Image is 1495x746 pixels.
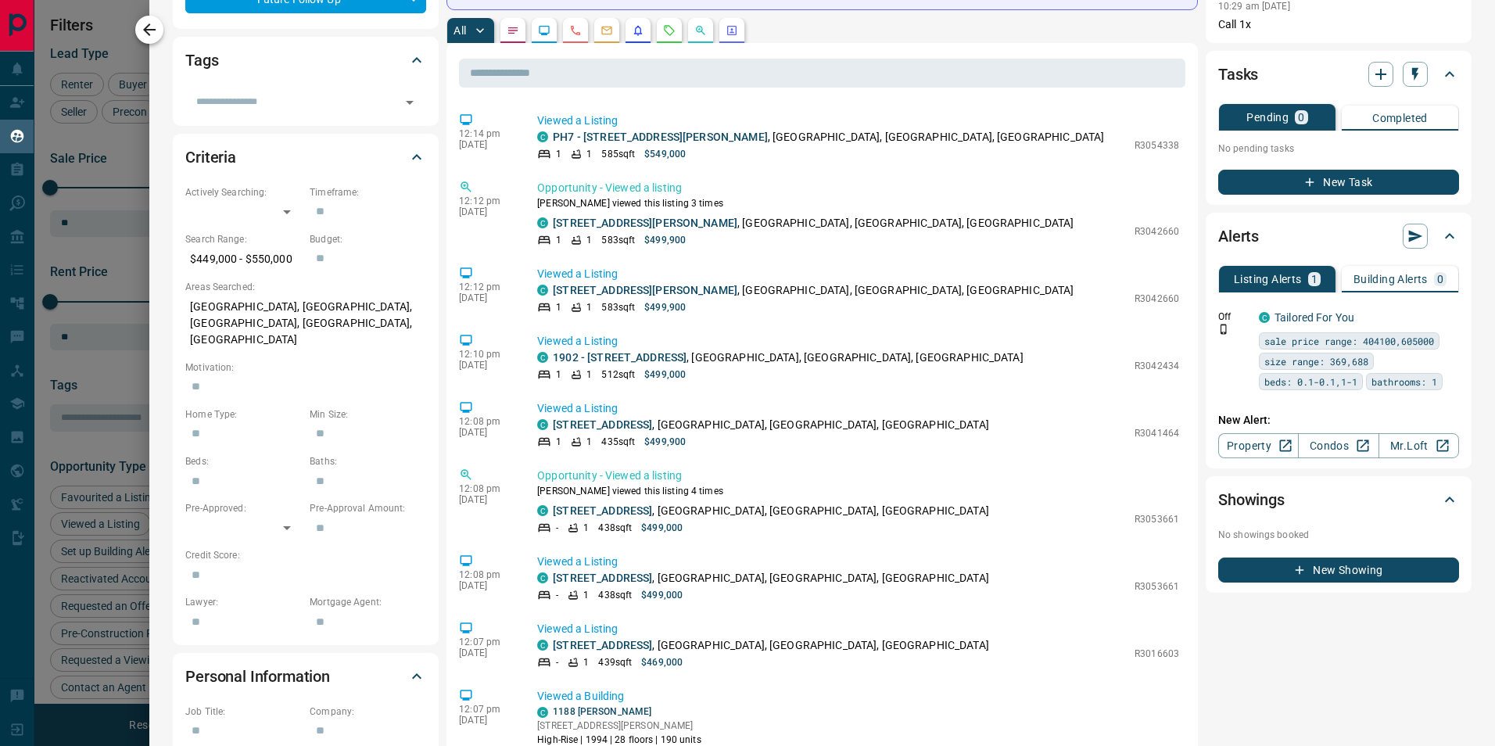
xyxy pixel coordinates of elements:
p: Viewed a Listing [537,400,1179,417]
p: $499,000 [641,588,683,602]
p: [DATE] [459,715,514,726]
p: 12:07 pm [459,704,514,715]
p: , [GEOGRAPHIC_DATA], [GEOGRAPHIC_DATA], [GEOGRAPHIC_DATA] [553,350,1024,366]
svg: Opportunities [694,24,707,37]
p: , [GEOGRAPHIC_DATA], [GEOGRAPHIC_DATA], [GEOGRAPHIC_DATA] [553,570,989,586]
p: $549,000 [644,147,686,161]
p: [DATE] [459,647,514,658]
p: [DATE] [459,580,514,591]
p: Viewed a Building [537,688,1179,705]
p: Actively Searching: [185,185,302,199]
p: 1 [586,300,592,314]
p: R3053661 [1135,579,1179,594]
h2: Personal Information [185,664,330,689]
h2: Showings [1218,487,1285,512]
p: Min Size: [310,407,426,421]
span: bathrooms: 1 [1371,374,1437,389]
p: 12:08 pm [459,569,514,580]
p: No pending tasks [1218,137,1459,160]
p: [DATE] [459,360,514,371]
a: 1902 - [STREET_ADDRESS] [553,351,687,364]
p: R3042660 [1135,224,1179,239]
div: condos.ca [537,131,548,142]
a: [STREET_ADDRESS][PERSON_NAME] [553,284,737,296]
a: [STREET_ADDRESS][PERSON_NAME] [553,217,737,229]
p: Search Range: [185,232,302,246]
p: [DATE] [459,206,514,217]
p: , [GEOGRAPHIC_DATA], [GEOGRAPHIC_DATA], [GEOGRAPHIC_DATA] [553,503,989,519]
svg: Agent Actions [726,24,738,37]
p: Off [1218,310,1249,324]
p: 12:08 pm [459,483,514,494]
p: Timeframe: [310,185,426,199]
p: 1 [556,233,561,247]
button: New Showing [1218,558,1459,583]
p: Job Title: [185,705,302,719]
div: Tasks [1218,56,1459,93]
span: beds: 0.1-0.1,1-1 [1264,374,1357,389]
p: 1 [586,435,592,449]
p: 12:08 pm [459,416,514,427]
p: - [556,655,558,669]
div: Showings [1218,481,1459,518]
p: Viewed a Listing [537,333,1179,350]
p: Opportunity - Viewed a listing [537,468,1179,484]
p: 1 [556,300,561,314]
p: Completed [1372,113,1428,124]
a: [STREET_ADDRESS] [553,572,652,584]
svg: Notes [507,24,519,37]
p: 585 sqft [601,147,635,161]
p: Lawyer: [185,595,302,609]
span: sale price range: 404100,605000 [1264,333,1434,349]
p: 1 [586,233,592,247]
svg: Push Notification Only [1218,324,1229,335]
p: Pre-Approved: [185,501,302,515]
p: R3054338 [1135,138,1179,152]
p: R3041464 [1135,426,1179,440]
div: condos.ca [1259,312,1270,323]
a: 1188 [PERSON_NAME] [553,706,651,717]
p: 439 sqft [598,655,632,669]
p: Viewed a Listing [537,266,1179,282]
p: 435 sqft [601,435,635,449]
button: Open [399,91,421,113]
p: Mortgage Agent: [310,595,426,609]
p: 583 sqft [601,300,635,314]
div: Personal Information [185,658,426,695]
p: Home Type: [185,407,302,421]
p: R3042434 [1135,359,1179,373]
p: 0 [1298,112,1304,123]
p: 438 sqft [598,588,632,602]
a: Property [1218,433,1299,458]
p: 1 [586,368,592,382]
button: New Task [1218,170,1459,195]
div: condos.ca [537,640,548,651]
p: , [GEOGRAPHIC_DATA], [GEOGRAPHIC_DATA], [GEOGRAPHIC_DATA] [553,417,989,433]
div: condos.ca [537,707,548,718]
p: , [GEOGRAPHIC_DATA], [GEOGRAPHIC_DATA], [GEOGRAPHIC_DATA] [553,282,1074,299]
p: 1 [583,521,589,535]
p: $449,000 - $550,000 [185,246,302,272]
p: Budget: [310,232,426,246]
svg: Requests [663,24,676,37]
p: $499,000 [641,521,683,535]
p: 12:10 pm [459,349,514,360]
a: [STREET_ADDRESS] [553,504,652,517]
svg: Listing Alerts [632,24,644,37]
p: Pending [1246,112,1289,123]
h2: Tags [185,48,218,73]
p: Viewed a Listing [537,113,1179,129]
p: R3016603 [1135,647,1179,661]
span: size range: 369,688 [1264,353,1368,369]
p: New Alert: [1218,412,1459,429]
h2: Alerts [1218,224,1259,249]
p: Building Alerts [1353,274,1428,285]
p: 1 [1311,274,1318,285]
p: 1 [586,147,592,161]
p: 12:12 pm [459,282,514,292]
p: 1 [556,435,561,449]
p: 1 [583,588,589,602]
p: [DATE] [459,494,514,505]
p: - [556,588,558,602]
p: Areas Searched: [185,280,426,294]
